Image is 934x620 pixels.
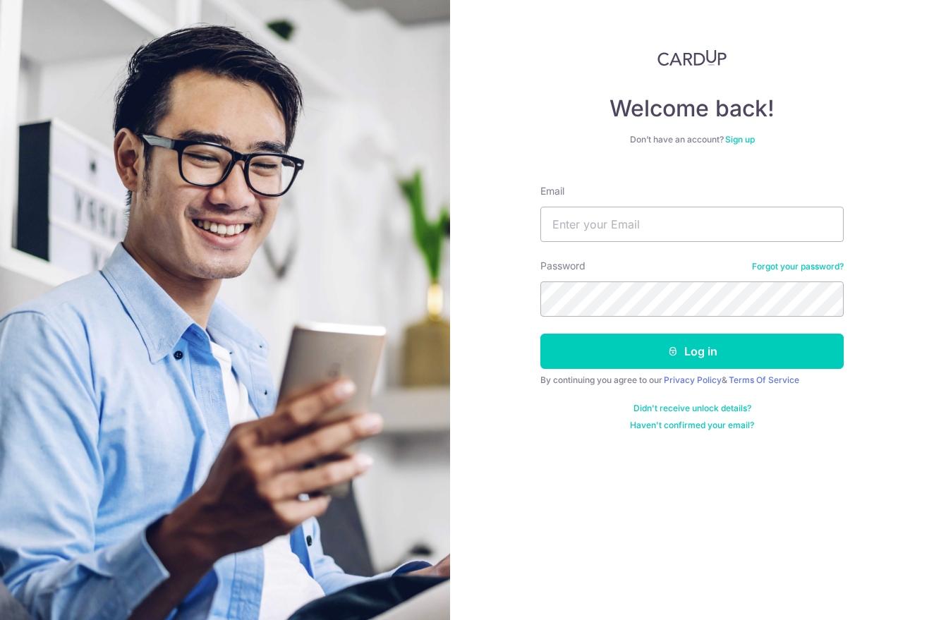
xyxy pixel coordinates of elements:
img: CardUp Logo [657,49,727,66]
label: Email [540,184,564,198]
a: Terms Of Service [729,375,799,385]
a: Sign up [725,134,755,145]
div: By continuing you agree to our & [540,375,844,386]
a: Didn't receive unlock details? [633,403,751,414]
button: Log in [540,334,844,369]
input: Enter your Email [540,207,844,242]
a: Privacy Policy [664,375,722,385]
a: Forgot your password? [752,261,844,272]
div: Don’t have an account? [540,134,844,145]
h4: Welcome back! [540,95,844,123]
label: Password [540,259,586,273]
a: Haven't confirmed your email? [630,420,754,431]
